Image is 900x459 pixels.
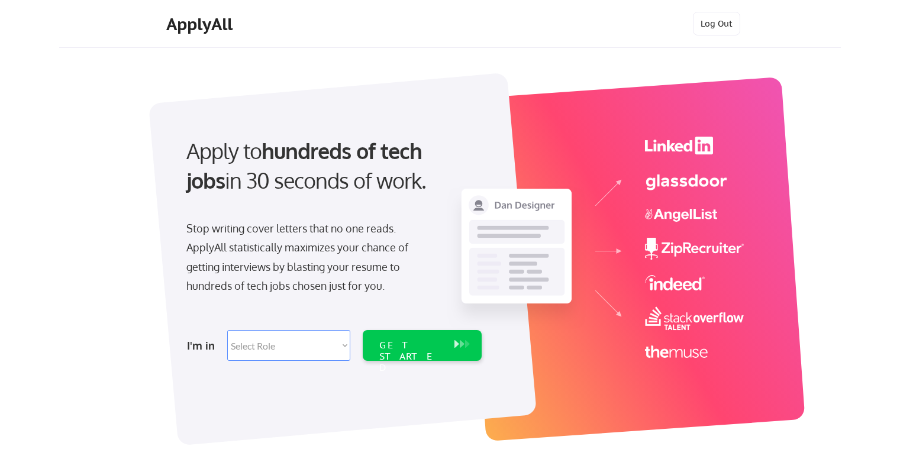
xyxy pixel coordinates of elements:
[186,136,477,196] div: Apply to in 30 seconds of work.
[186,219,430,296] div: Stop writing cover letters that no one reads. ApplyAll statistically maximizes your chance of get...
[693,12,740,35] button: Log Out
[186,137,427,193] strong: hundreds of tech jobs
[379,340,443,374] div: GET STARTED
[187,336,220,355] div: I'm in
[166,14,236,34] div: ApplyAll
